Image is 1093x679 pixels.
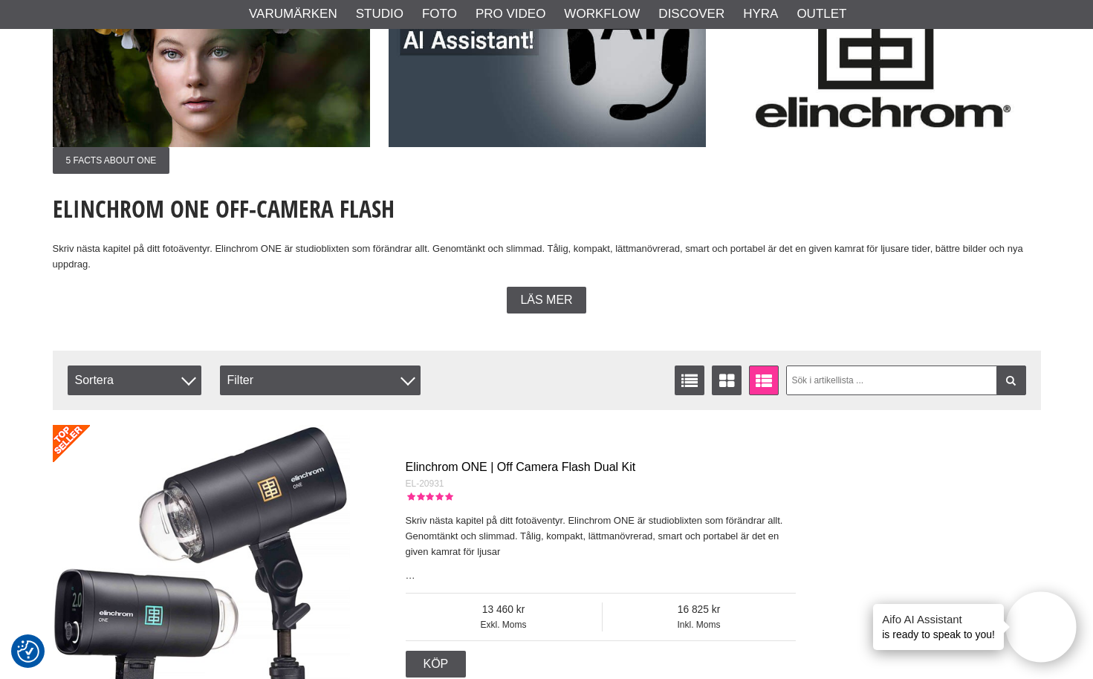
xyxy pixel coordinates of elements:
span: 16 825 [603,602,796,618]
a: Fönstervisning [712,366,742,395]
span: Sortera [68,366,201,395]
a: Studio [356,4,403,24]
a: Elinchrom ONE | Off Camera Flash Dual Kit [406,461,636,473]
a: Pro Video [476,4,545,24]
a: Utökad listvisning [749,366,779,395]
span: Exkl. Moms [406,618,602,631]
a: Workflow [564,4,640,24]
a: Listvisning [675,366,704,395]
div: Kundbetyg: 5.00 [406,490,453,504]
h4: Aifo AI Assistant [882,611,995,627]
span: EL-20931 [406,478,444,489]
span: 5 Facts about ONE [53,147,170,174]
a: Filtrera [996,366,1026,395]
div: is ready to speak to you! [873,604,1004,650]
a: Discover [658,4,724,24]
span: 13 460 [406,602,602,618]
img: Revisit consent button [17,640,39,663]
a: … [406,570,415,581]
a: Varumärken [249,4,337,24]
a: Outlet [797,4,846,24]
span: Inkl. Moms [603,618,796,631]
a: Foto [422,4,457,24]
p: Skriv nästa kapitel på ditt fotoäventyr. Elinchrom ONE är studioblixten som förändrar allt. Genom... [406,513,796,559]
a: Köp [406,651,467,678]
input: Sök i artikellista ... [786,366,1026,395]
button: Samtyckesinställningar [17,638,39,665]
h1: Elinchrom ONE Off-Camera Flash [53,192,1041,225]
span: Läs mer [520,293,572,307]
a: Hyra [743,4,778,24]
div: Filter [220,366,421,395]
p: Skriv nästa kapitel på ditt fotoäventyr. Elinchrom ONE är studioblixten som förändrar allt. Genom... [53,241,1041,273]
